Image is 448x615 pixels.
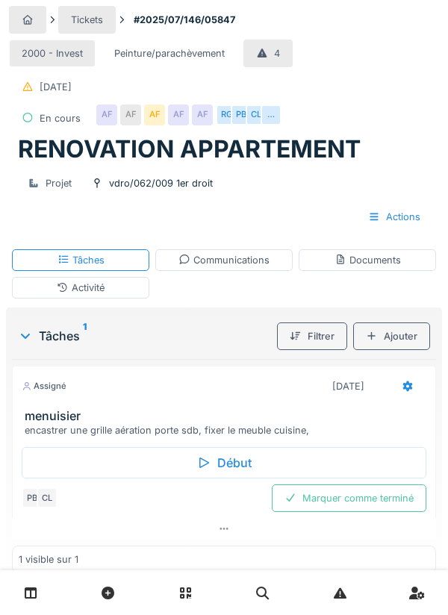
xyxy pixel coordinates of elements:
[83,327,87,345] sup: 1
[22,487,43,508] div: PB
[57,281,105,295] div: Activité
[109,176,213,190] div: vdro/062/009 1er droit
[261,104,281,125] div: …
[168,104,189,125] div: AF
[18,327,271,345] div: Tâches
[277,322,347,350] div: Filtrer
[332,379,364,393] div: [DATE]
[18,135,361,163] h1: RENOVATION APPARTEMENT
[25,423,429,437] div: encastrer une grille aération porte sdb, fixer le meuble cuisine,
[25,409,429,423] h3: menuisier
[246,104,267,125] div: CL
[355,203,433,231] div: Actions
[46,176,72,190] div: Projet
[22,46,83,60] div: 2000 - Invest
[178,253,270,267] div: Communications
[192,104,213,125] div: AF
[231,104,252,125] div: PB
[335,253,401,267] div: Documents
[353,322,430,350] div: Ajouter
[216,104,237,125] div: RG
[114,46,225,60] div: Peinture/parachèvement
[96,104,117,125] div: AF
[272,484,426,512] div: Marquer comme terminé
[37,487,57,508] div: CL
[128,13,241,27] strong: #2025/07/146/05847
[22,380,66,393] div: Assigné
[22,447,426,478] div: Début
[19,552,78,566] div: 1 visible sur 1
[120,104,141,125] div: AF
[274,46,280,60] div: 4
[71,13,103,27] div: Tickets
[57,253,105,267] div: Tâches
[40,80,72,94] div: [DATE]
[40,111,81,125] div: En cours
[144,104,165,125] div: AF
